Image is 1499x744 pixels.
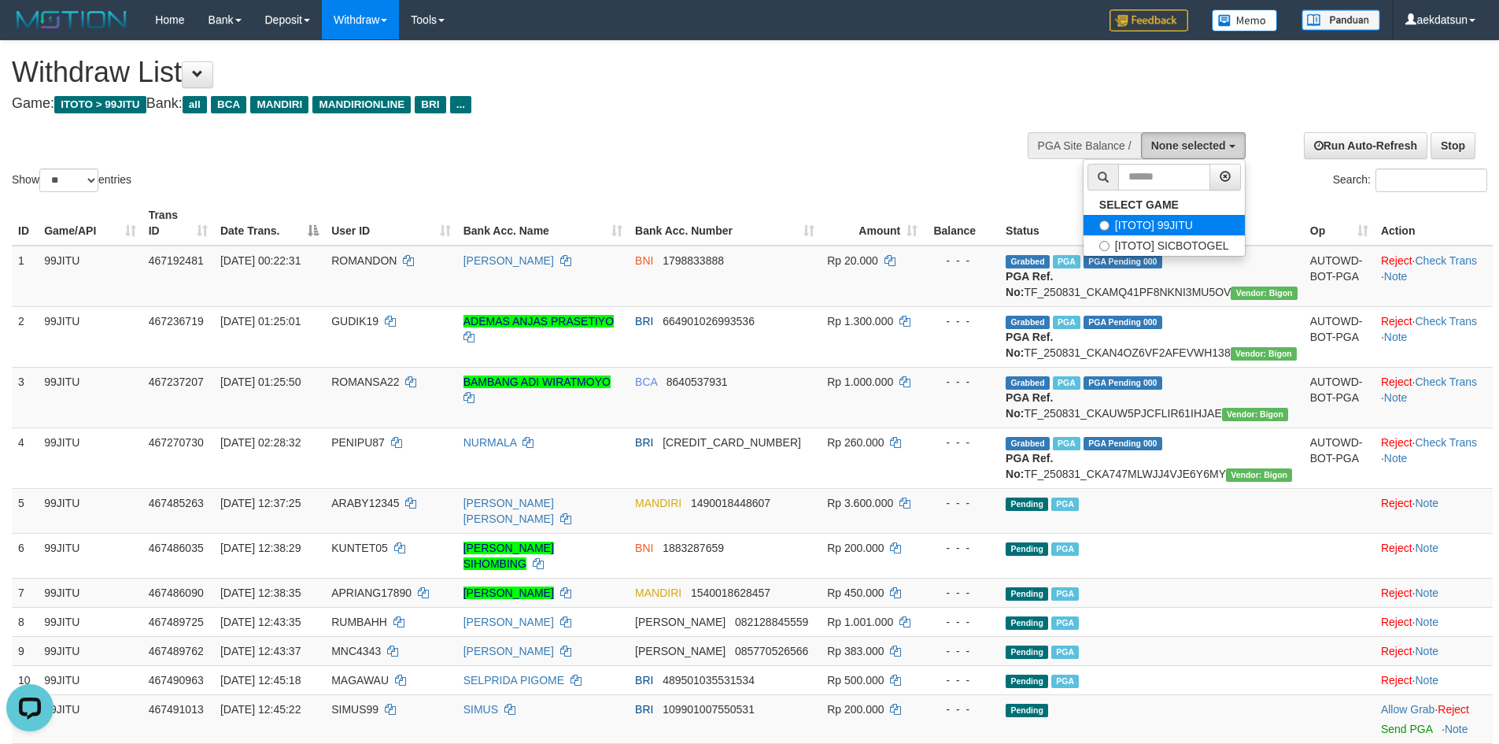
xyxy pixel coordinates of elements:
[331,645,381,657] span: MNC4343
[312,96,411,113] span: MANDIRIONLINE
[635,254,653,267] span: BNI
[12,533,38,578] td: 6
[220,376,301,388] span: [DATE] 01:25:50
[1051,646,1079,659] span: Marked by aeksupra
[1006,391,1053,420] b: PGA Ref. No:
[827,703,884,716] span: Rp 200.000
[463,674,564,687] a: SELPRIDA PIGOME
[38,694,142,743] td: 99JITU
[220,254,301,267] span: [DATE] 00:22:31
[220,497,301,509] span: [DATE] 12:37:25
[1381,436,1412,449] a: Reject
[149,497,204,509] span: 467485263
[1051,542,1079,556] span: Marked by aeksupra
[1381,674,1412,687] a: Reject
[635,315,653,328] span: BRI
[1053,255,1080,268] span: Marked by aektoyota
[827,376,893,388] span: Rp 1.000.000
[1304,367,1375,428] td: AUTOWD-BOT-PGA
[1084,215,1245,235] label: [ITOTO] 99JITU
[1384,452,1408,465] a: Note
[930,701,993,717] div: - - -
[1231,347,1297,361] span: Vendor URL: https://checkout31.1velocity.biz
[1375,578,1493,607] td: ·
[1416,616,1439,628] a: Note
[1416,542,1439,554] a: Note
[1375,428,1493,488] td: · ·
[149,616,204,628] span: 467489725
[1438,703,1469,716] a: Reject
[149,436,204,449] span: 467270730
[331,254,397,267] span: ROMANDON
[1416,674,1439,687] a: Note
[827,542,884,554] span: Rp 200.000
[1053,376,1080,390] span: Marked by aekgtr
[12,636,38,665] td: 9
[331,703,378,716] span: SIMUS99
[38,428,142,488] td: 99JITU
[635,497,681,509] span: MANDIRI
[149,674,204,687] span: 467490963
[220,542,301,554] span: [DATE] 12:38:29
[663,703,755,716] span: Copy 109901007550531 to clipboard
[12,168,131,192] label: Show entries
[663,315,755,328] span: Copy 664901026993536 to clipboard
[12,367,38,428] td: 3
[214,201,325,246] th: Date Trans.: activate to sort column descending
[149,587,204,599] span: 467486090
[635,376,657,388] span: BCA
[735,645,808,657] span: Copy 085770526566 to clipboard
[1006,646,1048,659] span: Pending
[1006,331,1053,359] b: PGA Ref. No:
[635,542,653,554] span: BNI
[1381,616,1412,628] a: Reject
[930,643,993,659] div: - - -
[1416,436,1478,449] a: Check Trans
[1006,452,1053,480] b: PGA Ref. No:
[325,201,457,246] th: User ID: activate to sort column ascending
[827,645,884,657] span: Rp 383.000
[331,674,389,687] span: MAGAWAU
[457,201,629,246] th: Bank Acc. Name: activate to sort column ascending
[1084,376,1162,390] span: PGA Pending
[1006,255,1050,268] span: Grabbed
[1375,201,1493,246] th: Action
[450,96,471,113] span: ...
[1006,616,1048,630] span: Pending
[149,703,204,716] span: 467491013
[1416,497,1439,509] a: Note
[1416,645,1439,657] a: Note
[463,315,614,328] a: ADEMAS ANJAS PRASETIYO
[1231,287,1297,300] span: Vendor URL: https://checkout31.1velocity.biz
[1431,132,1475,159] a: Stop
[930,313,993,329] div: - - -
[149,254,204,267] span: 467192481
[1051,675,1079,688] span: Marked by aeksupra
[6,6,54,54] button: Open LiveChat chat widget
[1141,132,1246,159] button: None selected
[821,201,924,246] th: Amount: activate to sort column ascending
[415,96,445,113] span: BRI
[827,587,884,599] span: Rp 450.000
[666,376,728,388] span: Copy 8640537931 to clipboard
[331,497,399,509] span: ARABY12345
[1384,391,1408,404] a: Note
[663,542,724,554] span: Copy 1883287659 to clipboard
[827,497,893,509] span: Rp 3.600.000
[142,201,214,246] th: Trans ID: activate to sort column ascending
[1375,488,1493,533] td: ·
[1381,497,1412,509] a: Reject
[827,315,893,328] span: Rp 1.300.000
[1381,254,1412,267] a: Reject
[930,495,993,511] div: - - -
[827,616,893,628] span: Rp 1.001.000
[1222,408,1288,421] span: Vendor URL: https://checkout31.1velocity.biz
[1006,316,1050,329] span: Grabbed
[663,436,801,449] span: Copy 109901069738507 to clipboard
[635,645,726,657] span: [PERSON_NAME]
[1381,703,1434,716] a: Allow Grab
[1151,139,1226,152] span: None selected
[629,201,821,246] th: Bank Acc. Number: activate to sort column ascending
[1375,168,1487,192] input: Search:
[38,533,142,578] td: 99JITU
